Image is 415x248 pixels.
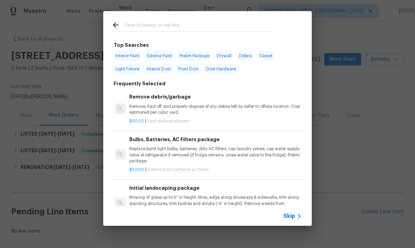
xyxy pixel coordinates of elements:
h6: Initial landscaping package [129,184,302,192]
span: Exterior Paint [145,51,174,61]
span: Drywall [215,51,234,61]
span: Interior Paint [113,51,141,61]
span: Skip [283,213,295,220]
span: Door Hardware [204,64,238,74]
h6: Bulbs, Batteries, AC Filters package [129,136,302,143]
p: | [129,118,302,124]
span: Prelim Package [178,51,211,61]
span: Yard garbage present [147,119,189,123]
input: Search issues or repairs [125,21,272,31]
span: Light Fixture [113,64,141,74]
p: | [129,167,302,173]
p: Mowing of grass up to 6" in height. Mow, edge along driveways & sidewalks, trim along standing st... [129,195,302,212]
span: $50.00 [129,119,144,123]
span: Prelims bulbs batteries ac filters [147,168,209,172]
span: Debris [237,51,254,61]
h6: Top Searches [114,41,149,49]
h6: Frequently Selected [114,80,165,87]
span: $50.00 [129,168,144,172]
span: Carpet [257,51,275,61]
p: Remove, haul off, and properly dispose of any debris left by seller to offsite location. Cost est... [129,104,302,116]
span: Front Door [176,64,201,74]
span: Interior Door [145,64,173,74]
h6: Remove debris/garbage [129,93,302,101]
p: Replace burnt light bulbs, batteries, dirty AC filters, cap laundry valves, cap water supply valv... [129,146,302,164]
